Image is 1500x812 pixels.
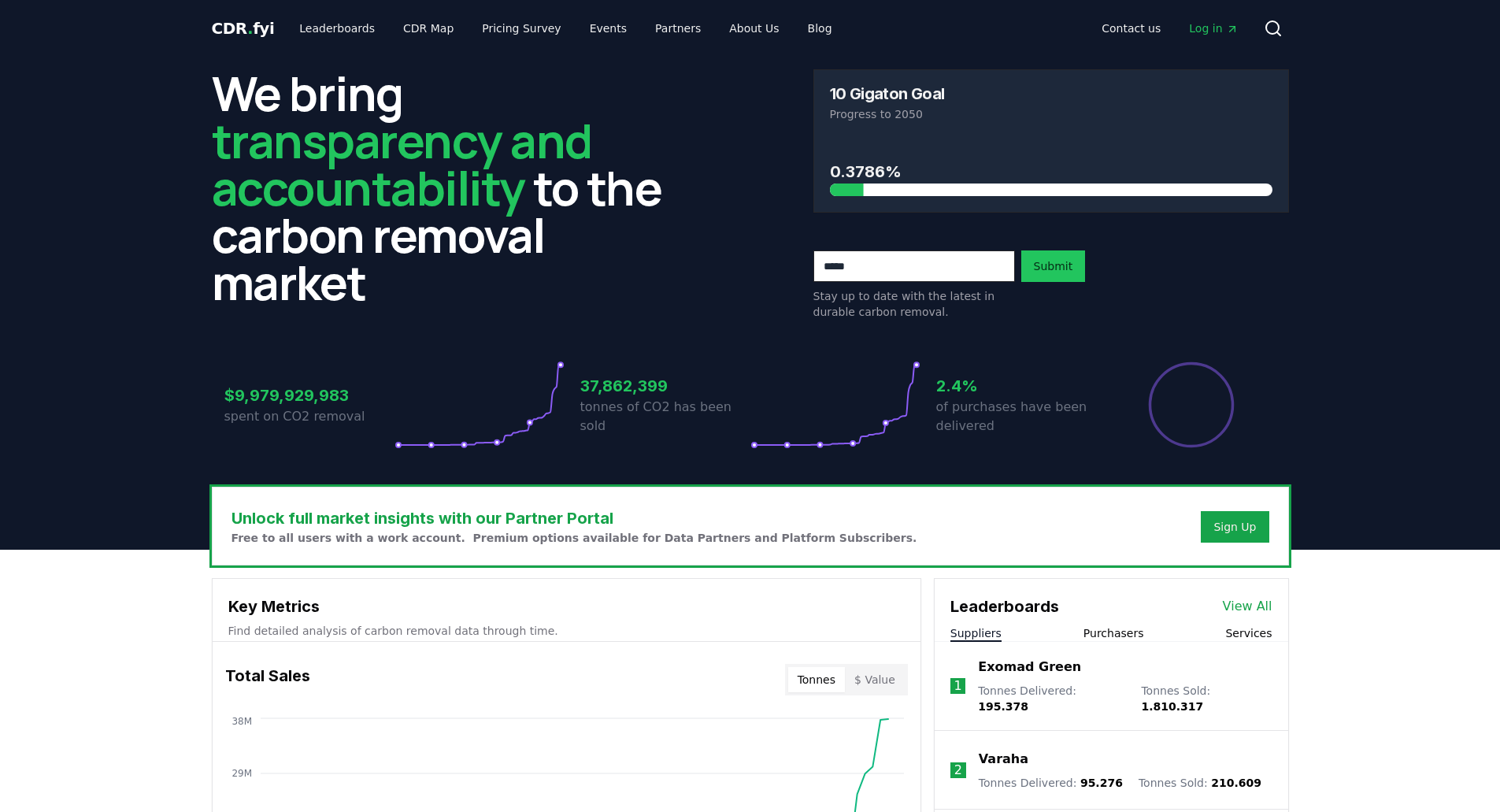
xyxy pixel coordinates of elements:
button: Services [1225,625,1272,641]
a: Log in [1176,14,1250,43]
a: CDR.fyi [212,17,275,39]
tspan: 38M [231,716,252,727]
h3: Unlock full market insights with our Partner Portal [231,506,917,530]
span: CDR fyi [212,19,275,38]
p: of purchases have been delivered [936,398,1106,436]
nav: Main [287,14,844,43]
p: Progress to 2050 [830,106,1272,122]
h3: $9,979,929,983 [224,384,394,407]
a: Events [577,14,639,43]
a: Exomad Green [978,658,1081,677]
p: Free to all users with a work account. Premium options available for Data Partners and Platform S... [231,530,917,546]
a: Partners [643,14,713,43]
a: Sign Up [1213,519,1256,535]
span: Log in [1189,20,1238,36]
h3: 37,862,399 [580,374,750,398]
h3: 0.3786% [830,160,1272,184]
span: 210.609 [1211,777,1261,789]
p: 1 [954,677,961,695]
h3: Total Sales [225,664,310,695]
h3: 10 Gigaton Goal [830,86,945,102]
p: Tonnes Sold : [1139,775,1261,791]
a: Blog [795,14,845,43]
p: Tonnes Delivered : [978,683,1125,714]
p: tonnes of CO2 has been sold [580,398,750,436]
a: Varaha [979,750,1028,769]
button: Purchasers [1083,625,1144,641]
button: $ Value [845,667,905,692]
p: Stay up to date with the latest in durable carbon removal. [813,288,1015,320]
button: Tonnes [788,667,845,692]
button: Suppliers [950,625,1002,641]
span: 95.276 [1080,777,1123,789]
h3: Leaderboards [950,595,1059,618]
p: spent on CO2 removal [224,407,394,426]
a: Leaderboards [287,14,387,43]
div: Percentage of sales delivered [1147,361,1235,449]
h3: Key Metrics [228,595,905,618]
span: 195.378 [978,700,1028,713]
p: Find detailed analysis of carbon removal data through time. [228,623,905,639]
a: CDR Map [391,14,466,43]
p: Tonnes Sold : [1141,683,1272,714]
a: Contact us [1089,14,1173,43]
span: 1.810.317 [1141,700,1203,713]
tspan: 29M [231,768,252,779]
a: View All [1223,597,1272,616]
span: transparency and accountability [212,108,592,220]
a: Pricing Survey [469,14,573,43]
p: 2 [954,761,962,780]
button: Sign Up [1201,511,1269,543]
p: Tonnes Delivered : [979,775,1123,791]
nav: Main [1089,14,1250,43]
a: About Us [717,14,791,43]
h3: 2.4% [936,374,1106,398]
h2: We bring to the carbon removal market [212,69,687,306]
span: . [247,19,253,38]
button: Submit [1021,250,1086,282]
